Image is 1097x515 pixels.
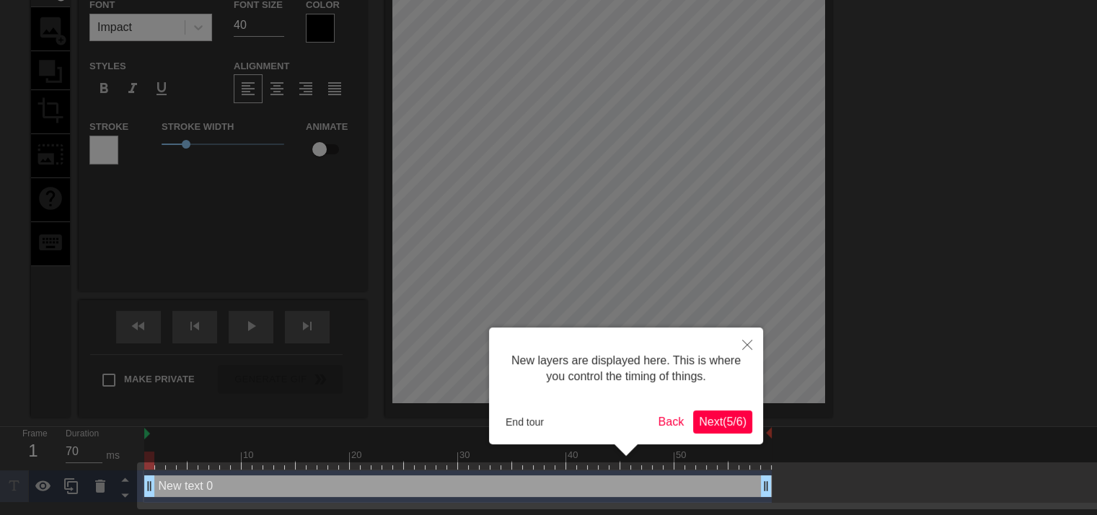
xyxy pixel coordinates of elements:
[653,410,690,433] button: Back
[500,338,752,400] div: New layers are displayed here. This is where you control the timing of things.
[731,327,763,361] button: Close
[693,410,752,433] button: Next
[699,415,746,428] span: Next ( 5 / 6 )
[500,411,550,433] button: End tour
